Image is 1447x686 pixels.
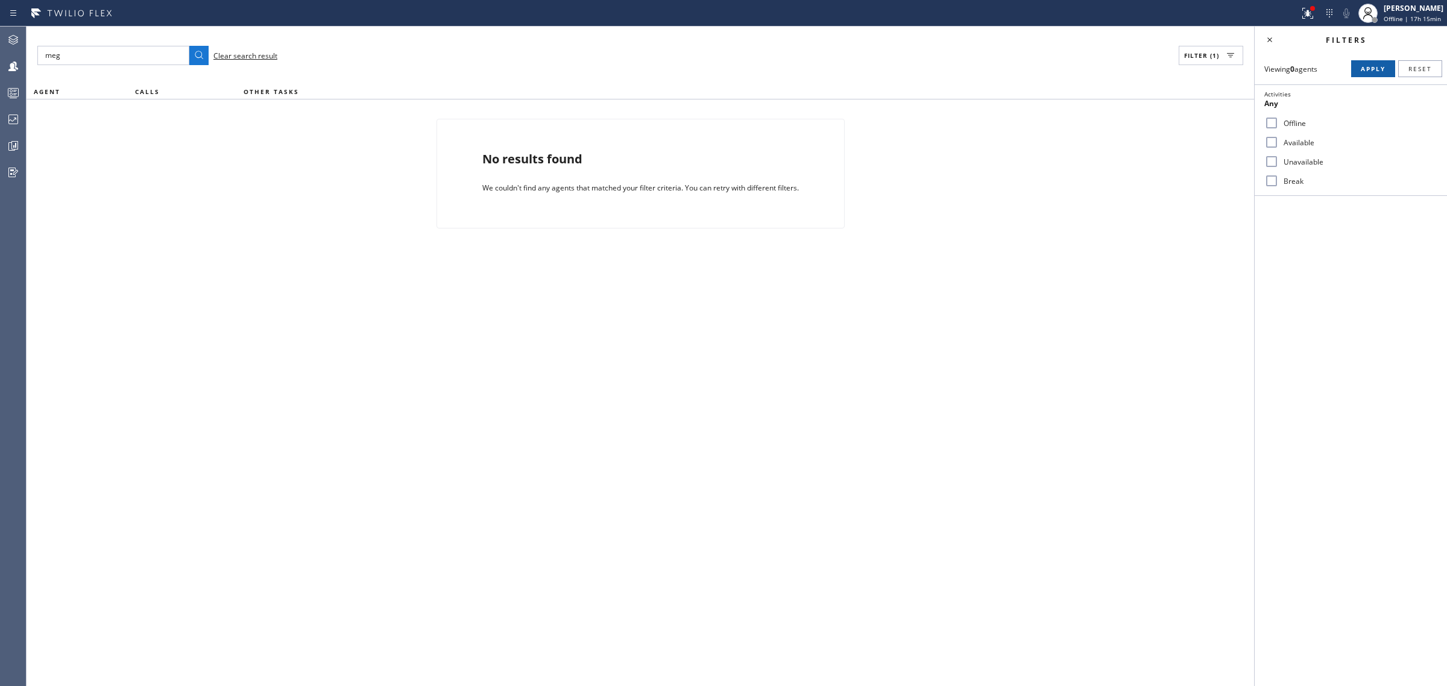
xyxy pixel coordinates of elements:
div: Activities [1264,90,1437,98]
label: Unavailable [1279,157,1437,167]
span: Viewing agents [1264,64,1317,74]
span: Clear search result [213,51,277,61]
label: Available [1279,137,1437,148]
input: Search Agents [37,46,189,65]
span: CALLS [135,87,160,96]
span: Filter (1) [1184,51,1219,60]
button: Filter (1) [1179,46,1243,65]
span: AGENT [34,87,60,96]
label: Break [1279,176,1437,186]
button: Mute [1338,5,1355,22]
div: [PERSON_NAME] [1384,3,1443,13]
span: Any [1264,98,1278,109]
span: OTHER TASKS [244,87,299,96]
span: Apply [1361,65,1386,73]
label: Offline [1279,118,1437,128]
strong: 0 [1290,64,1294,74]
span: We couldn't find any agents that matched your filter criteria. You can retry with different filters. [482,183,799,193]
button: Reset [1398,60,1442,77]
span: No results found [482,151,582,167]
button: Apply [1351,60,1395,77]
span: Filters [1326,35,1367,45]
span: Reset [1408,65,1432,73]
span: Offline | 17h 15min [1384,14,1441,23]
